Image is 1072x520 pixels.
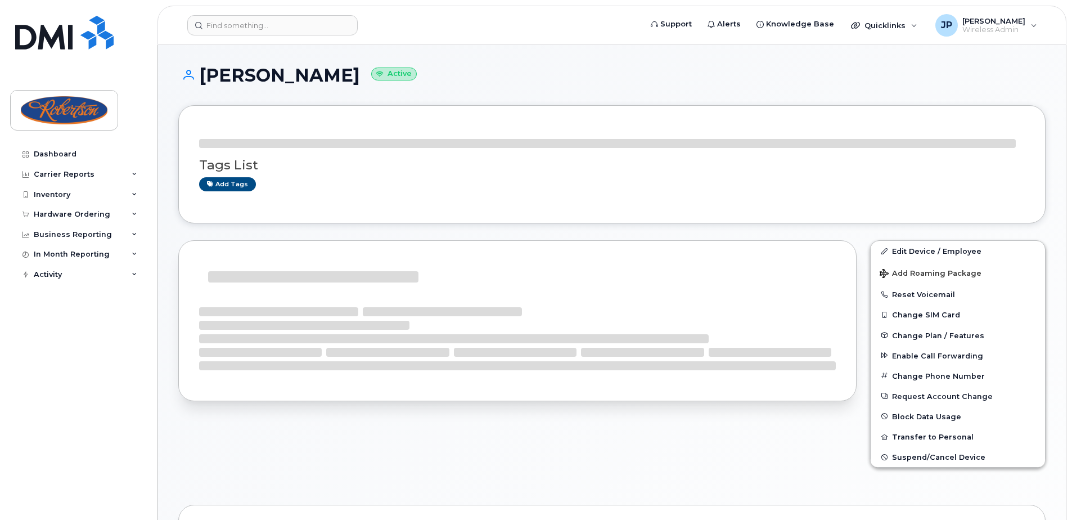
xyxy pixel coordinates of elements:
button: Request Account Change [871,386,1045,406]
button: Change Phone Number [871,366,1045,386]
button: Block Data Usage [871,406,1045,427]
span: Change Plan / Features [892,331,984,339]
button: Transfer to Personal [871,427,1045,447]
span: Suspend/Cancel Device [892,453,985,461]
span: Enable Call Forwarding [892,351,983,360]
h1: [PERSON_NAME] [178,65,1046,85]
button: Enable Call Forwarding [871,346,1045,366]
button: Reset Voicemail [871,284,1045,304]
button: Change SIM Card [871,304,1045,325]
button: Add Roaming Package [871,261,1045,284]
h3: Tags List [199,158,1025,172]
a: Edit Device / Employee [871,241,1045,261]
a: Add tags [199,177,256,191]
button: Change Plan / Features [871,325,1045,346]
span: Add Roaming Package [880,269,981,280]
small: Active [371,68,417,80]
button: Suspend/Cancel Device [871,447,1045,467]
